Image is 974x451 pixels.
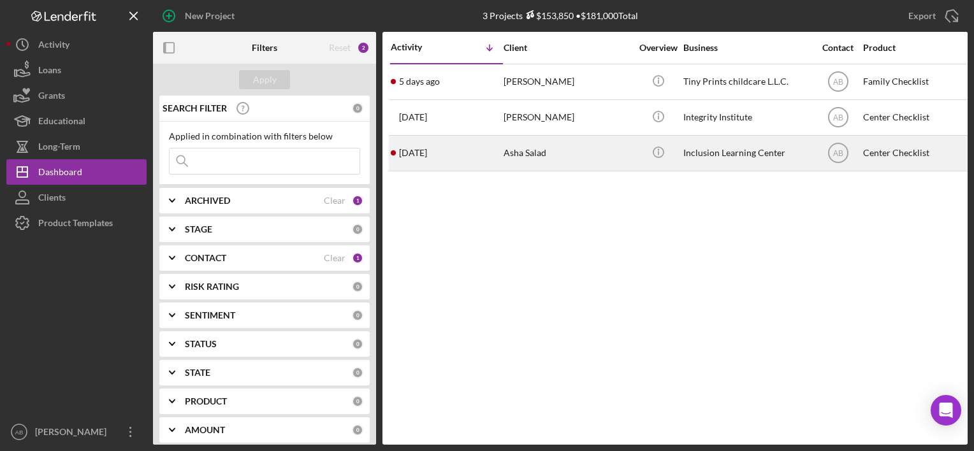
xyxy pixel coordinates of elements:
div: Reset [329,43,351,53]
div: Activity [391,42,447,52]
b: ARCHIVED [185,196,230,206]
button: Apply [239,70,290,89]
div: Long-Term [38,134,80,162]
b: STAGE [185,224,212,234]
div: 0 [352,224,363,235]
div: Contact [814,43,862,53]
div: 0 [352,281,363,292]
div: Apply [253,70,277,89]
b: STATE [185,368,210,378]
b: RISK RATING [185,282,239,292]
b: SENTIMENT [185,310,235,320]
b: SEARCH FILTER [163,103,227,113]
div: [PERSON_NAME] [32,419,115,448]
div: 3 Projects • $181,000 Total [483,10,638,21]
div: 0 [352,424,363,436]
div: Business [683,43,811,53]
text: AB [15,429,24,436]
div: Clients [38,185,66,213]
text: AB [832,113,843,122]
time: 2025-08-08 17:41 [399,112,427,122]
button: Product Templates [6,210,147,236]
button: Activity [6,32,147,57]
div: Tiny Prints childcare L.L.C. [683,65,811,99]
button: Grants [6,83,147,108]
div: 0 [352,338,363,350]
div: Overview [634,43,682,53]
div: Clear [324,253,345,263]
div: Applied in combination with filters below [169,131,360,141]
button: Dashboard [6,159,147,185]
div: Client [504,43,631,53]
button: Long-Term [6,134,147,159]
div: Loans [38,57,61,86]
div: Activity [38,32,69,61]
button: New Project [153,3,247,29]
b: CONTACT [185,253,226,263]
div: 1 [352,252,363,264]
div: [PERSON_NAME] [504,65,631,99]
div: Grants [38,83,65,111]
b: STATUS [185,339,217,349]
button: Export [896,3,968,29]
div: Educational [38,108,85,137]
div: 0 [352,367,363,378]
div: Asha Salad [504,136,631,170]
button: Clients [6,185,147,210]
text: AB [832,78,843,87]
time: 2025-07-17 01:56 [399,148,427,158]
div: 0 [352,103,363,114]
b: Filters [252,43,277,53]
div: Product Templates [38,210,113,239]
div: Integrity Institute [683,101,811,134]
div: Open Intercom Messenger [931,395,961,426]
div: 2 [357,41,370,54]
text: AB [832,149,843,158]
time: 2025-08-29 16:45 [399,76,440,87]
b: AMOUNT [185,425,225,435]
button: AB[PERSON_NAME] [6,419,147,445]
div: Export [908,3,936,29]
button: Educational [6,108,147,134]
div: New Project [185,3,235,29]
div: Inclusion Learning Center [683,136,811,170]
div: Clear [324,196,345,206]
div: 0 [352,396,363,407]
div: $153,850 [523,10,574,21]
div: Dashboard [38,159,82,188]
button: Loans [6,57,147,83]
b: PRODUCT [185,396,227,406]
div: 1 [352,195,363,206]
div: [PERSON_NAME] [504,101,631,134]
div: 0 [352,310,363,321]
